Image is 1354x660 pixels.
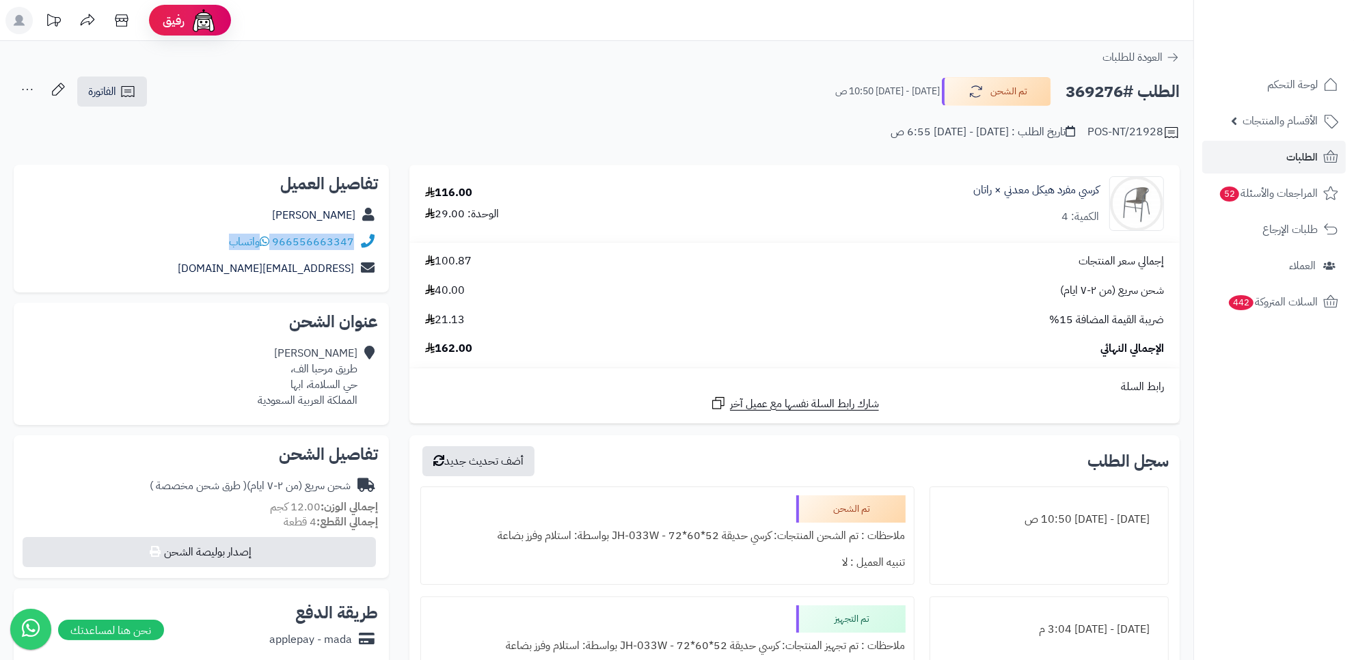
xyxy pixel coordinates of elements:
a: لوحة التحكم [1202,68,1346,101]
a: العملاء [1202,249,1346,282]
a: العودة للطلبات [1102,49,1180,66]
span: شارك رابط السلة نفسها مع عميل آخر [730,396,879,412]
span: الطلبات [1286,148,1318,167]
a: طلبات الإرجاع [1202,213,1346,246]
span: شحن سريع (من ٢-٧ ايام) [1060,283,1164,299]
div: تاريخ الطلب : [DATE] - [DATE] 6:55 ص [891,124,1075,140]
span: السلات المتروكة [1228,292,1318,312]
div: تم الشحن [796,495,906,523]
a: [EMAIL_ADDRESS][DOMAIN_NAME] [178,260,354,277]
span: 40.00 [425,283,465,299]
button: إصدار بوليصة الشحن [23,537,376,567]
a: الفاتورة [77,77,147,107]
span: الأقسام والمنتجات [1243,111,1318,130]
img: logo-2.png [1261,27,1341,55]
span: الإجمالي النهائي [1100,341,1164,357]
a: الطلبات [1202,141,1346,174]
div: الكمية: 4 [1061,209,1099,225]
span: إجمالي سعر المنتجات [1079,253,1164,269]
div: POS-NT/21928 [1087,124,1180,141]
div: رابط السلة [415,379,1174,395]
h2: تفاصيل الشحن [25,446,378,463]
strong: إجمالي القطع: [316,514,378,530]
span: ( طرق شحن مخصصة ) [150,478,247,494]
a: المراجعات والأسئلة52 [1202,177,1346,210]
span: طلبات الإرجاع [1262,220,1318,239]
a: السلات المتروكة442 [1202,286,1346,318]
button: أضف تحديث جديد [422,446,534,476]
span: ضريبة القيمة المضافة 15% [1049,312,1164,328]
span: 162.00 [425,341,472,357]
span: المراجعات والأسئلة [1219,184,1318,203]
span: 442 [1228,294,1254,310]
button: تم الشحن [942,77,1051,106]
img: ai-face.png [190,7,217,34]
span: العملاء [1289,256,1316,275]
h3: سجل الطلب [1087,453,1169,469]
span: رفيق [163,12,185,29]
span: لوحة التحكم [1267,75,1318,94]
div: [PERSON_NAME] طريق مرحبا الف، حي السلامة، ابها المملكة العربية السعودية [258,346,357,408]
div: تنبيه العميل : لا [429,549,906,576]
a: كرسي مفرد هيكل معدني × راتان [973,182,1099,198]
h2: تفاصيل العميل [25,176,378,192]
small: [DATE] - [DATE] 10:50 ص [835,85,940,98]
span: 52 [1219,186,1239,202]
div: 116.00 [425,185,472,201]
a: [PERSON_NAME] [272,207,355,223]
span: العودة للطلبات [1102,49,1163,66]
div: ملاحظات : تم الشحن المنتجات: كرسي حديقة 52*60*72 - JH-033W بواسطة: استلام وفرز بضاعة [429,523,906,549]
div: شحن سريع (من ٢-٧ ايام) [150,478,351,494]
h2: طريقة الدفع [295,605,378,621]
a: واتساب [229,234,269,250]
span: 21.13 [425,312,465,328]
div: الوحدة: 29.00 [425,206,499,222]
div: [DATE] - [DATE] 3:04 م [938,616,1161,643]
div: ملاحظات : تم تجهيز المنتجات: كرسي حديقة 52*60*72 - JH-033W بواسطة: استلام وفرز بضاعة [429,633,906,659]
h2: الطلب #369276 [1066,78,1180,106]
a: شارك رابط السلة نفسها مع عميل آخر [710,395,879,412]
div: [DATE] - [DATE] 10:50 ص [938,506,1161,533]
small: 4 قطعة [284,514,378,530]
div: applepay - mada [269,632,352,648]
small: 12.00 كجم [270,499,378,515]
div: تم التجهيز [796,605,906,633]
h2: عنوان الشحن [25,314,378,330]
strong: إجمالي الوزن: [321,499,378,515]
span: الفاتورة [88,83,116,100]
a: تحديثات المنصة [36,7,70,38]
img: 1736602175-110102090207-90x90.jpg [1110,176,1163,231]
a: 966556663347 [272,234,354,250]
span: 100.87 [425,253,472,269]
